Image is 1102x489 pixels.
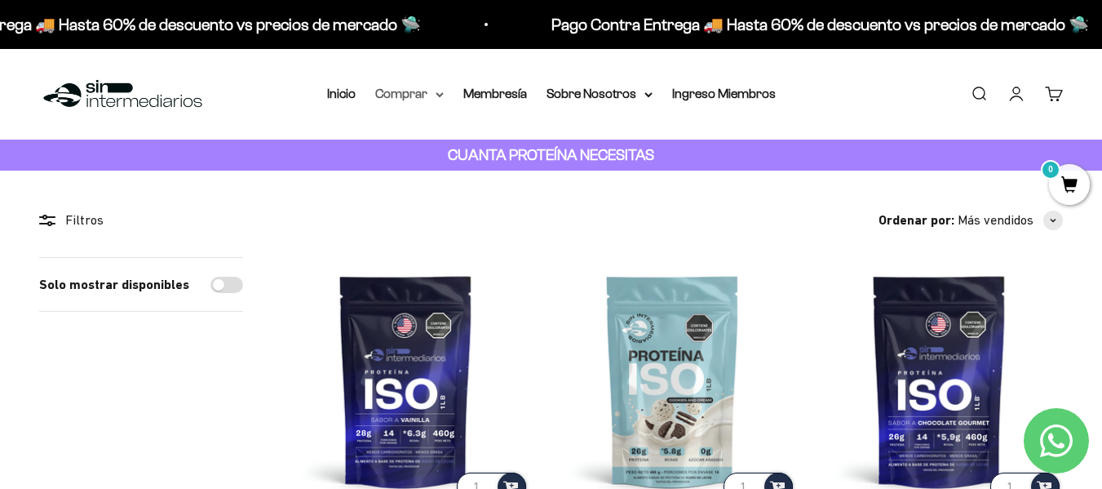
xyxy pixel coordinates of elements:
div: Filtros [39,210,243,231]
a: Inicio [327,87,356,100]
summary: Sobre Nosotros [547,83,653,104]
button: Más vendidos [958,210,1063,231]
label: Solo mostrar disponibles [39,274,189,296]
a: Membresía [463,87,527,100]
a: 0 [1049,177,1090,195]
p: Pago Contra Entrega 🚚 Hasta 60% de descuento vs precios de mercado 🛸 [551,11,1089,38]
span: Ordenar por: [879,210,954,231]
span: Más vendidos [958,210,1033,231]
summary: Comprar [375,83,444,104]
strong: CUANTA PROTEÍNA NECESITAS [448,146,654,163]
mark: 0 [1041,160,1060,180]
a: Ingreso Miembros [672,87,776,100]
